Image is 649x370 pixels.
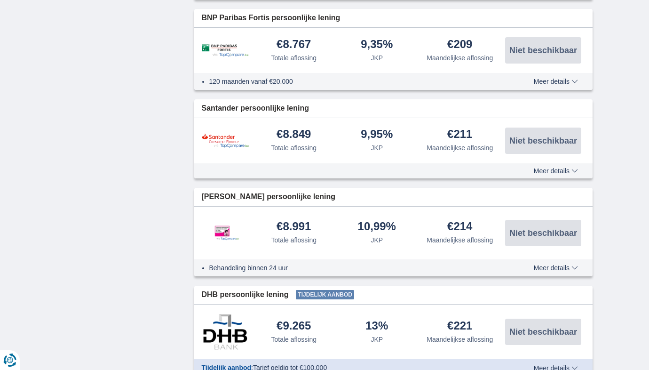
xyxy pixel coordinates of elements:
[371,143,383,153] div: JKP
[202,13,340,24] span: BNP Paribas Fortis persoonlijke lening
[527,167,585,175] button: Meer details
[427,335,493,344] div: Maandelijkse aflossing
[202,103,309,114] span: Santander persoonlijke lening
[202,216,249,250] img: product.pl.alt Leemans Kredieten
[271,335,317,344] div: Totale aflossing
[371,335,383,344] div: JKP
[509,137,577,145] span: Niet beschikbaar
[271,143,317,153] div: Totale aflossing
[202,192,335,202] span: [PERSON_NAME] persoonlijke lening
[427,143,493,153] div: Maandelijkse aflossing
[427,53,493,63] div: Maandelijkse aflossing
[296,290,354,299] span: Tijdelijk aanbod
[447,129,472,141] div: €211
[509,46,577,55] span: Niet beschikbaar
[505,128,581,154] button: Niet beschikbaar
[427,235,493,245] div: Maandelijkse aflossing
[202,133,249,148] img: product.pl.alt Santander
[534,168,578,174] span: Meer details
[371,235,383,245] div: JKP
[361,39,393,51] div: 9,35%
[505,220,581,246] button: Niet beschikbaar
[447,39,472,51] div: €209
[277,39,311,51] div: €8.767
[202,314,249,350] img: product.pl.alt DHB Bank
[209,263,499,273] li: Behandeling binnen 24 uur
[209,77,499,86] li: 120 maanden vanaf €20.000
[202,44,249,57] img: product.pl.alt BNP Paribas Fortis
[447,320,472,333] div: €221
[371,53,383,63] div: JKP
[534,78,578,85] span: Meer details
[277,129,311,141] div: €8.849
[361,129,393,141] div: 9,95%
[527,78,585,85] button: Meer details
[271,235,317,245] div: Totale aflossing
[534,265,578,271] span: Meer details
[505,37,581,64] button: Niet beschikbaar
[527,264,585,272] button: Meer details
[277,320,311,333] div: €9.265
[271,53,317,63] div: Totale aflossing
[202,290,289,300] span: DHB persoonlijke lening
[509,328,577,336] span: Niet beschikbaar
[505,319,581,345] button: Niet beschikbaar
[509,229,577,237] span: Niet beschikbaar
[447,221,472,233] div: €214
[277,221,311,233] div: €8.991
[358,221,396,233] div: 10,99%
[365,320,388,333] div: 13%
